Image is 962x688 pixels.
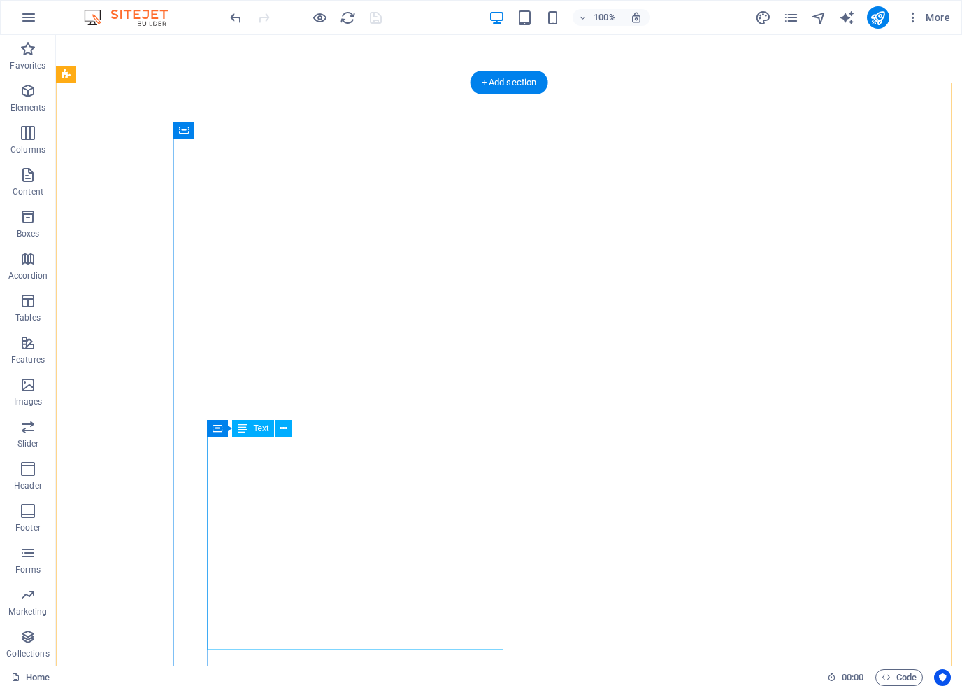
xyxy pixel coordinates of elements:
i: Design (Ctrl+Alt+Y) [755,10,771,26]
p: Content [13,186,43,197]
button: text_generator [839,9,856,26]
p: Footer [15,522,41,533]
p: Images [14,396,43,407]
p: Columns [10,144,45,155]
h6: 100% [594,9,616,26]
i: On resize automatically adjust zoom level to fit chosen device. [630,11,642,24]
button: 100% [573,9,622,26]
button: design [755,9,772,26]
p: Slider [17,438,39,449]
i: Publish [870,10,886,26]
button: Usercentrics [934,669,951,686]
i: Navigator [811,10,827,26]
img: Editor Logo [80,9,185,26]
p: Marketing [8,606,47,617]
button: More [900,6,956,29]
p: Favorites [10,60,45,71]
i: AI Writer [839,10,855,26]
button: Code [875,669,923,686]
span: More [906,10,950,24]
p: Accordion [8,270,48,281]
p: Collections [6,648,49,659]
p: Boxes [17,228,40,239]
button: publish [867,6,889,29]
p: Features [11,354,45,365]
p: Header [14,480,42,491]
span: Text [253,424,268,433]
span: 00 00 [842,669,863,686]
span: Code [882,669,917,686]
button: pages [783,9,800,26]
button: reload [339,9,356,26]
p: Elements [10,102,46,113]
p: Tables [15,312,41,323]
button: navigator [811,9,828,26]
p: Forms [15,564,41,575]
button: undo [227,9,244,26]
h6: Session time [827,669,864,686]
div: + Add section [471,71,548,94]
i: Pages (Ctrl+Alt+S) [783,10,799,26]
a: Click to cancel selection. Double-click to open Pages [11,669,50,686]
span: : [852,672,854,682]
